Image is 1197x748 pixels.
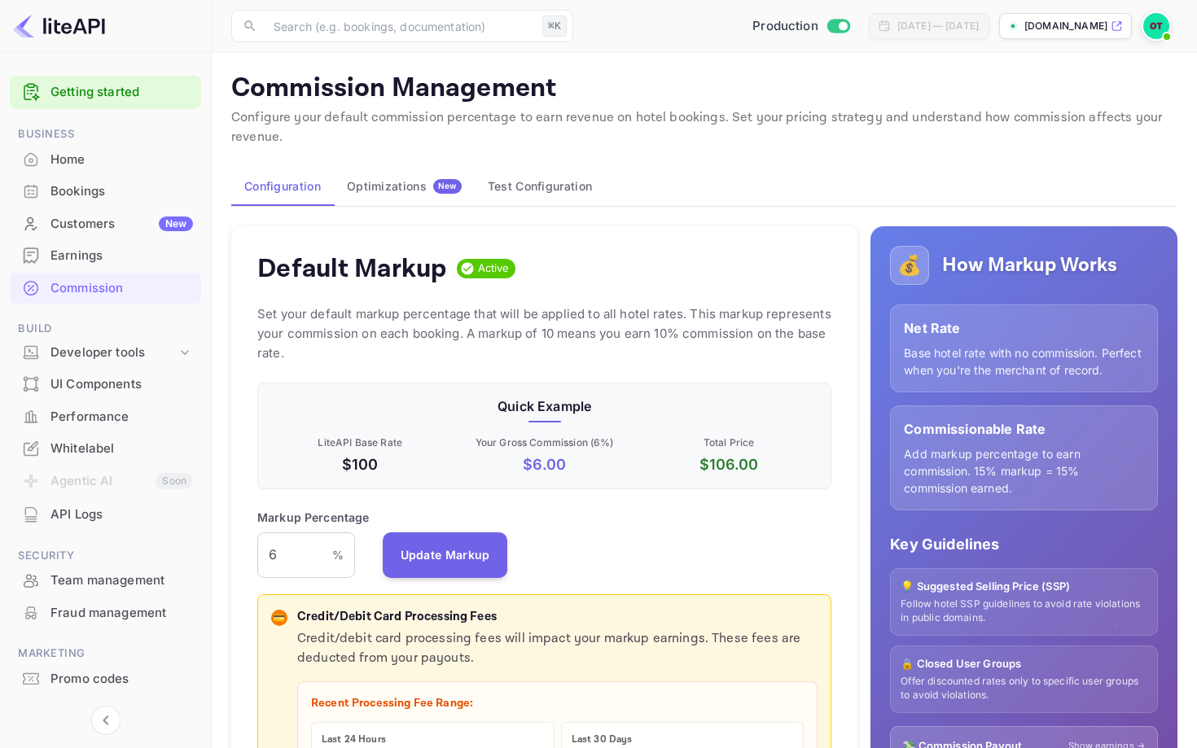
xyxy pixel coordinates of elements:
div: Performance [50,408,193,426]
div: Promo codes [10,663,201,695]
a: Promo codes [10,663,201,693]
div: Developer tools [10,339,201,367]
div: Home [50,151,193,169]
div: Team management [50,571,193,590]
input: Search (e.g. bookings, documentation) [264,10,536,42]
p: $ 106.00 [640,453,818,475]
div: Fraud management [50,604,193,623]
p: Credit/Debit Card Processing Fees [297,608,818,627]
p: $100 [271,453,449,475]
span: Build [10,320,201,338]
div: Optimizations [347,179,462,194]
p: Set your default markup percentage that will be applied to all hotel rates. This markup represent... [257,304,831,363]
p: Offer discounted rates only to specific user groups to avoid violations. [901,675,1147,702]
img: LiteAPI logo [13,13,105,39]
h4: Default Markup [257,252,447,285]
div: API Logs [50,505,193,524]
a: Whitelabel [10,433,201,463]
div: Performance [10,401,201,433]
p: Credit/debit card processing fees will impact your markup earnings. These fees are deducted from ... [297,629,818,668]
p: Add markup percentage to earn commission. 15% markup = 15% commission earned. [904,445,1144,496]
div: UI Components [50,375,193,394]
div: Whitelabel [10,433,201,465]
div: Team management [10,565,201,597]
p: Base hotel rate with no commission. Perfect when you're the merchant of record. [904,344,1144,378]
p: Quick Example [271,396,818,416]
p: Follow hotel SSP guidelines to avoid rate violations in public domains. [901,597,1147,625]
p: 💰 [897,251,922,280]
div: Customers [50,215,193,234]
p: Commissionable Rate [904,419,1144,439]
p: Markup Percentage [257,509,370,526]
p: Last 24 Hours [322,733,544,747]
p: [DOMAIN_NAME] [1024,19,1107,33]
p: Recent Processing Fee Range: [311,695,804,712]
a: Bookings [10,176,201,206]
p: Commission Management [231,72,1177,105]
div: Commission [10,273,201,304]
a: CustomersNew [10,208,201,238]
p: 💳 [273,610,285,625]
div: ⌘K [542,15,567,37]
button: Test Configuration [475,167,605,206]
span: Production [752,17,818,36]
div: Commission [50,279,193,298]
div: New [159,217,193,231]
div: Bookings [10,176,201,208]
button: Configuration [231,167,334,206]
p: Key Guidelines [890,533,1158,555]
a: Earnings [10,240,201,270]
div: Developer tools [50,343,177,362]
p: 🔒 Closed User Groups [901,656,1147,672]
div: Fraud management [10,597,201,629]
a: API Logs [10,499,201,529]
div: Getting started [10,76,201,109]
a: Team management [10,565,201,595]
div: Bookings [50,182,193,201]
p: % [332,546,344,563]
div: Whitelabel [50,440,193,458]
button: Update Markup [383,532,508,578]
input: 0 [257,532,332,578]
a: Fraud management [10,597,201,628]
div: [DATE] — [DATE] [897,19,979,33]
div: API Logs [10,499,201,531]
div: UI Components [10,369,201,400]
p: Total Price [640,435,818,450]
span: Security [10,547,201,565]
span: Marketing [10,645,201,663]
span: Active [471,260,516,277]
a: Performance [10,401,201,431]
p: Net Rate [904,318,1144,338]
div: Earnings [50,247,193,265]
p: LiteAPI Base Rate [271,435,449,450]
div: Switch to Sandbox mode [746,17,856,36]
p: Configure your default commission percentage to earn revenue on hotel bookings. Set your pricing ... [231,108,1177,147]
p: 💡 Suggested Selling Price (SSP) [901,579,1147,595]
div: Promo codes [50,670,193,689]
button: Collapse navigation [91,706,121,735]
span: New [433,181,462,191]
div: Home [10,144,201,176]
p: Your Gross Commission ( 6 %) [455,435,633,450]
img: Oussama Tali [1143,13,1169,39]
a: Getting started [50,83,193,102]
p: Last 30 Days [572,733,794,747]
p: $ 6.00 [455,453,633,475]
div: CustomersNew [10,208,201,240]
a: Home [10,144,201,174]
a: UI Components [10,369,201,399]
span: Business [10,125,201,143]
div: Earnings [10,240,201,272]
h5: How Markup Works [942,252,1117,278]
a: Commission [10,273,201,303]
